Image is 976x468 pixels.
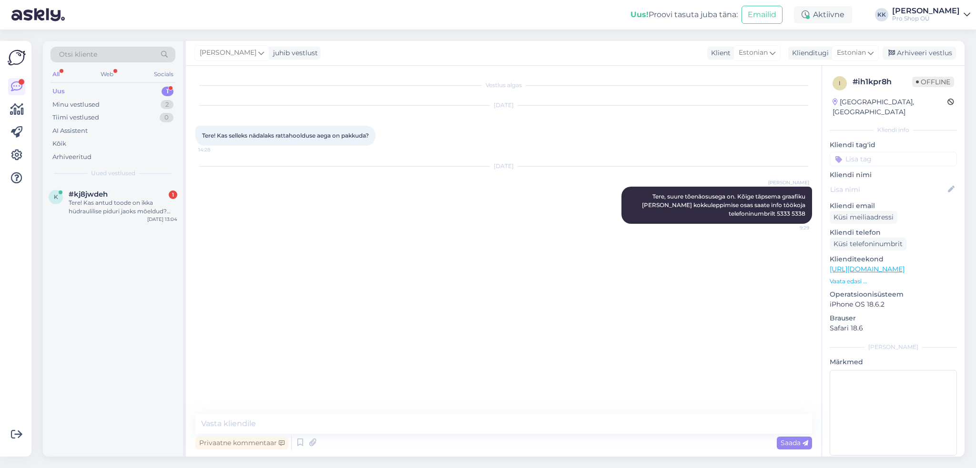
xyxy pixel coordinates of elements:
p: Kliendi telefon [830,228,957,238]
div: [DATE] 13:04 [147,216,177,223]
p: Kliendi tag'id [830,140,957,150]
div: 0 [160,113,173,122]
div: Arhiveeritud [52,152,91,162]
p: Klienditeekond [830,254,957,264]
div: Minu vestlused [52,100,100,110]
p: Märkmed [830,357,957,367]
div: Kõik [52,139,66,149]
span: Tere, suure tõenäosusega on. Kõige täpsema graafiku [PERSON_NAME] kokkuleppimise osas saate info ... [642,193,807,217]
div: Pro Shop OÜ [892,15,960,22]
b: Uus! [630,10,649,19]
span: Saada [781,438,808,447]
div: Küsi meiliaadressi [830,211,897,224]
div: [PERSON_NAME] [892,7,960,15]
span: [PERSON_NAME] [768,179,809,186]
img: Askly Logo [8,49,26,67]
div: Web [99,68,115,80]
span: 9:29 [773,224,809,231]
div: Arhiveeri vestlus [883,47,956,60]
div: Privaatne kommentaar [195,437,288,449]
div: Klient [707,48,731,58]
p: Safari 18.6 [830,323,957,333]
div: # ih1kpr8h [853,76,912,88]
p: Kliendi email [830,201,957,211]
div: Kliendi info [830,126,957,134]
span: Otsi kliente [59,50,97,60]
div: KK [875,8,888,21]
div: juhib vestlust [269,48,318,58]
span: [PERSON_NAME] [200,48,256,58]
div: 1 [162,87,173,96]
span: k [54,193,58,200]
span: Tere! Kas selleks nädalaks rattahoolduse aega on pakkuda? [202,132,369,139]
p: Operatsioonisüsteem [830,289,957,299]
span: Estonian [739,48,768,58]
a: [URL][DOMAIN_NAME] [830,265,905,273]
div: Tere! Kas antud toode on ikka hüdraulilise piduri jaoks mõeldud? [URL][DOMAIN_NAME] [69,199,177,216]
span: 14:28 [198,146,234,153]
div: 1 [169,190,177,199]
div: Uus [52,87,65,96]
div: AI Assistent [52,126,88,136]
p: Brauser [830,313,957,323]
span: #kj8jwdeh [69,190,108,199]
div: Tiimi vestlused [52,113,99,122]
input: Lisa nimi [830,184,946,195]
span: i [839,80,841,87]
div: Küsi telefoninumbrit [830,238,906,250]
div: [PERSON_NAME] [830,343,957,351]
div: 2 [161,100,173,110]
div: Aktiivne [794,6,852,23]
div: Proovi tasuta juba täna: [630,9,738,20]
div: [GEOGRAPHIC_DATA], [GEOGRAPHIC_DATA] [833,97,947,117]
p: Kliendi nimi [830,170,957,180]
p: iPhone OS 18.6.2 [830,299,957,309]
div: Socials [152,68,175,80]
div: Klienditugi [788,48,829,58]
div: [DATE] [195,162,812,170]
p: Vaata edasi ... [830,277,957,286]
span: Estonian [837,48,866,58]
span: Offline [912,77,954,87]
a: [PERSON_NAME]Pro Shop OÜ [892,7,970,22]
button: Emailid [742,6,783,24]
div: [DATE] [195,101,812,110]
div: Vestlus algas [195,81,812,90]
span: Uued vestlused [91,169,135,178]
input: Lisa tag [830,152,957,166]
div: All [51,68,61,80]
